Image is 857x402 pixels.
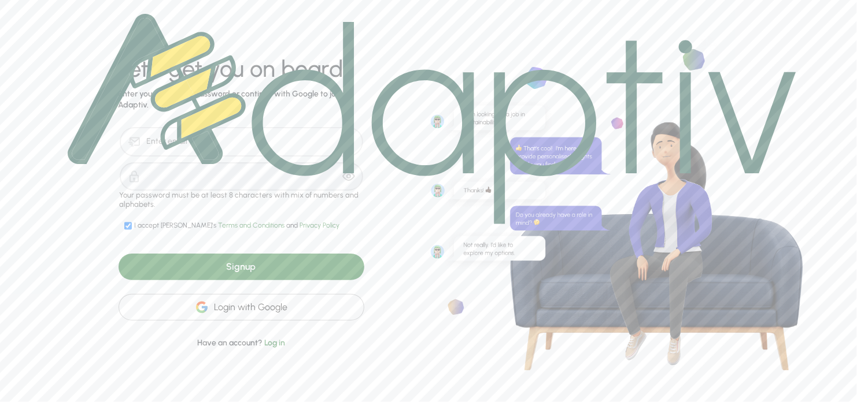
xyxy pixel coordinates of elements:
div: Signup [119,254,364,280]
span: Log in [264,338,285,348]
div: Login with Google [119,294,364,321]
div: Have an account? [119,323,364,349]
img: google-icon.2f27fcd6077ff8336a97d9c3f95f339d.svg [195,300,209,314]
img: logo.1749501288befa47a911bf1f7fa84db0.svg [68,14,796,224]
